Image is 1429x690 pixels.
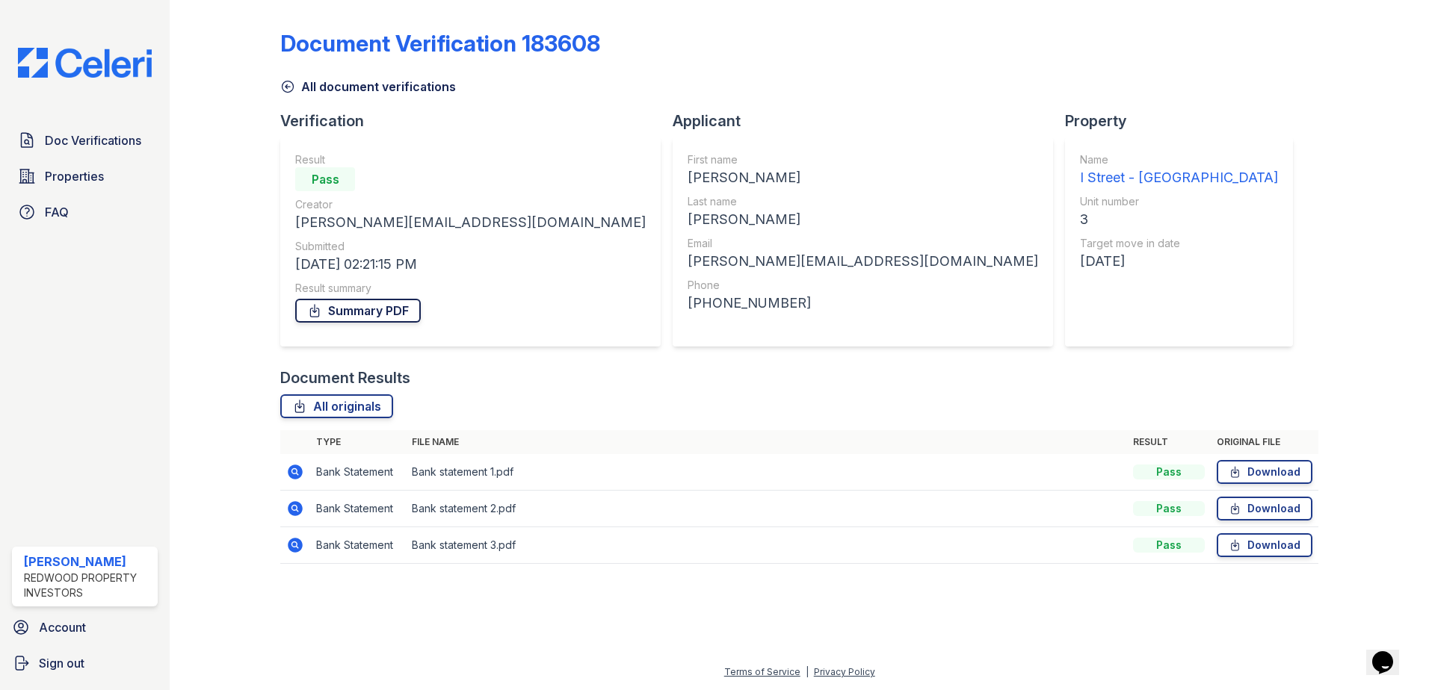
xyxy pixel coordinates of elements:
div: [DATE] [1080,251,1278,272]
td: Bank Statement [310,454,406,491]
div: Email [688,236,1038,251]
div: Verification [280,111,673,131]
a: Doc Verifications [12,125,158,155]
a: Properties [12,161,158,191]
th: Original file [1211,430,1318,454]
div: [DATE] 02:21:15 PM [295,254,646,275]
div: Document Results [280,367,410,388]
div: [PHONE_NUMBER] [688,293,1038,314]
div: Applicant [673,111,1065,131]
a: All document verifications [280,78,456,96]
div: Submitted [295,239,646,254]
span: Sign out [39,654,84,672]
iframe: chat widget [1366,630,1414,675]
div: I Street - [GEOGRAPHIC_DATA] [1080,167,1278,188]
div: Result summary [295,281,646,296]
div: [PERSON_NAME] [688,209,1038,230]
th: Result [1127,430,1211,454]
div: Property [1065,111,1305,131]
div: Pass [295,167,355,191]
span: FAQ [45,203,69,221]
div: Phone [688,278,1038,293]
a: FAQ [12,197,158,227]
div: Unit number [1080,194,1278,209]
div: [PERSON_NAME][EMAIL_ADDRESS][DOMAIN_NAME] [295,212,646,233]
div: Redwood Property Investors [24,571,152,600]
td: Bank statement 2.pdf [406,491,1127,527]
div: Last name [688,194,1038,209]
div: Name [1080,152,1278,167]
span: Account [39,618,86,636]
div: Pass [1133,464,1205,479]
div: Target move in date [1080,236,1278,251]
td: Bank Statement [310,491,406,527]
div: [PERSON_NAME][EMAIL_ADDRESS][DOMAIN_NAME] [688,251,1038,272]
div: Pass [1133,501,1205,516]
div: Creator [295,197,646,212]
a: Name I Street - [GEOGRAPHIC_DATA] [1080,152,1278,188]
td: Bank statement 1.pdf [406,454,1127,491]
a: Download [1217,497,1312,520]
th: Type [310,430,406,454]
a: Download [1217,533,1312,557]
div: Document Verification 183608 [280,30,600,57]
a: Terms of Service [724,666,800,677]
td: Bank Statement [310,527,406,564]
a: Download [1217,460,1312,484]
div: [PERSON_NAME] [688,167,1038,188]
div: First name [688,152,1038,167]
a: All originals [280,394,393,418]
a: Summary PDF [295,299,421,323]
a: Account [6,612,164,642]
th: File name [406,430,1127,454]
td: Bank statement 3.pdf [406,527,1127,564]
div: Pass [1133,538,1205,553]
div: Result [295,152,646,167]
span: Doc Verifications [45,131,141,149]
img: CE_Logo_Blue-a8612792a0a2168367f1c8372b55b34899dd931a85d93a1a3d3e32e68fde9ad4.png [6,48,164,78]
span: Properties [45,167,104,185]
a: Sign out [6,648,164,678]
div: | [806,666,809,677]
div: 3 [1080,209,1278,230]
a: Privacy Policy [814,666,875,677]
div: [PERSON_NAME] [24,553,152,571]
